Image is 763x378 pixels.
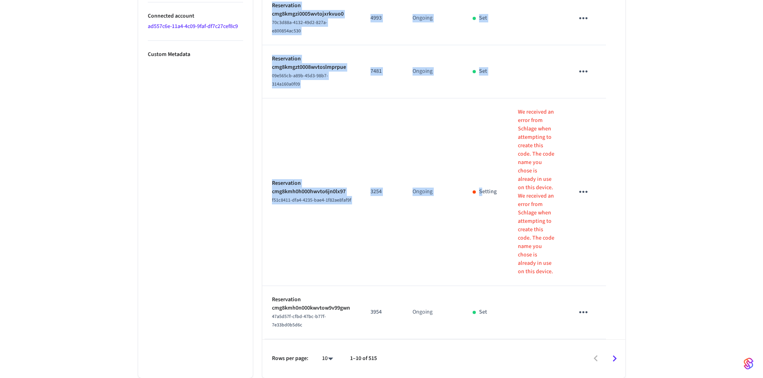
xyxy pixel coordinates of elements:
p: We received an error from Schlage when attempting to create this code. The code name you chose is... [518,192,555,276]
span: 47a5d57f-cfbd-47bc-b77f-7e33bd0b5d6c [272,313,326,328]
p: Custom Metadata [148,50,243,59]
p: Set [479,14,487,22]
td: Ongoing [403,98,463,286]
td: Ongoing [403,286,463,339]
p: Reservation cmg8kmh0h000hwvto6jn0lx97 [272,179,351,196]
p: Set [479,67,487,76]
p: 1–10 of 515 [350,354,377,363]
td: Ongoing [403,45,463,98]
p: Rows per page: [272,354,308,363]
p: 7481 [370,67,393,76]
p: 3954 [370,308,393,316]
p: 3254 [370,188,393,196]
button: Go to next page [605,349,624,368]
p: Connected account [148,12,243,20]
p: Reservation cmg8kmgzi0005wvtojxrkvuo0 [272,2,351,18]
p: We received an error from Schlage when attempting to create this code. The code name you chose is... [518,108,555,192]
img: SeamLogoGradient.69752ec5.svg [744,357,753,370]
p: Reservation cmg8kmgzt0008wvtoslmprpue [272,55,351,72]
span: f51c8411-dfa4-4235-bae4-1f82ae8faf9f [272,197,351,204]
span: 70c3d88a-4132-49d2-827a-e800854ac530 [272,19,327,34]
a: ad557c6e-11a4-4c09-9faf-df7c27cef8c9 [148,22,238,30]
p: 4993 [370,14,393,22]
span: 09e565cb-a89b-45d3-98b7-314a160a0f09 [272,72,328,88]
div: 10 [318,353,337,364]
p: Set [479,308,487,316]
p: Reservation cmg8kmh0n000kwvtow9v99gwn [272,296,351,312]
p: Setting [479,188,497,196]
